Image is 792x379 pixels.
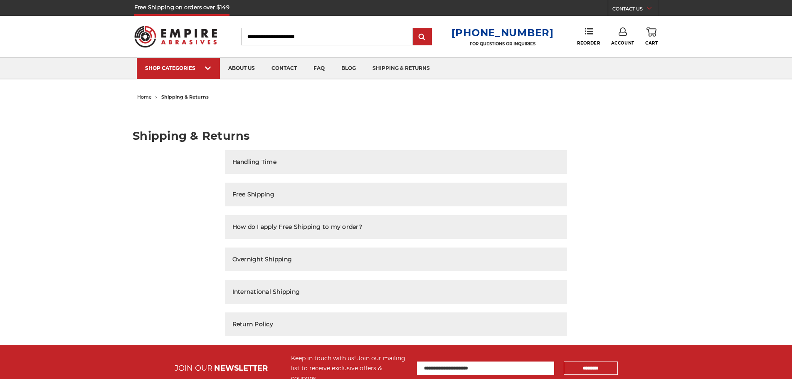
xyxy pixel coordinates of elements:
[133,130,659,141] h1: Shipping & Returns
[137,94,152,100] a: home
[232,255,292,264] h2: Overnight Shipping
[161,94,209,100] span: shipping & returns
[225,280,567,304] button: International Shipping
[225,150,567,174] button: Handling Time
[175,364,212,373] span: JOIN OUR
[232,320,273,329] h2: Return Policy
[305,58,333,79] a: faq
[577,27,600,45] a: Reorder
[452,27,554,39] a: [PHONE_NUMBER]
[452,41,554,47] p: FOR QUESTIONS OR INQUIRIES
[333,58,364,79] a: blog
[145,65,212,71] div: SHOP CATEGORIES
[612,4,658,16] a: CONTACT US
[214,364,268,373] span: NEWSLETTER
[220,58,263,79] a: about us
[414,29,431,45] input: Submit
[134,20,217,53] img: Empire Abrasives
[577,40,600,46] span: Reorder
[645,27,658,46] a: Cart
[225,215,567,239] button: How do I apply Free Shipping to my order?
[225,248,567,271] button: Overnight Shipping
[263,58,305,79] a: contact
[232,223,362,231] h2: How do I apply Free Shipping to my order?
[225,312,567,336] button: Return Policy
[364,58,438,79] a: shipping & returns
[232,287,300,296] h2: International Shipping
[645,40,658,46] span: Cart
[232,190,274,199] h2: Free Shipping
[611,40,634,46] span: Account
[232,158,276,166] h2: Handling Time
[225,183,567,206] button: Free Shipping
